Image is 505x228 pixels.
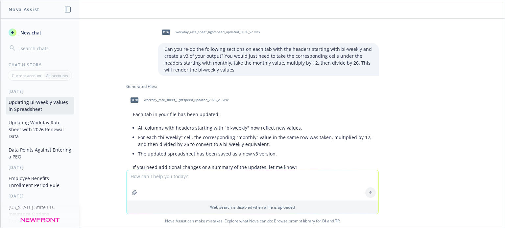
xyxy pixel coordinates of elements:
input: Search chats [19,44,71,53]
div: xlsxworkday_rate_sheet_lightspeed_updated_2026_v3.xlsx [126,92,230,108]
button: Data Points Against Entering a PEO [6,144,74,162]
button: Updating Workday Rate Sheet with 2026 Renewal Data [6,117,74,142]
li: The updated spreadsheet has been saved as a new v3 version. [138,149,372,158]
button: Employee Benefits Enrollment Period Rule [6,173,74,191]
div: Generated Files: [126,84,379,89]
div: xlsxworkday_rate_sheet_lightspeed_updated_2026_v2.xlsx [158,24,261,40]
h1: Nova Assist [9,6,39,13]
span: workday_rate_sheet_lightspeed_updated_2026_v2.xlsx [176,30,260,34]
div: Chat History [1,62,79,68]
p: All accounts [46,73,68,78]
li: All columns with headers starting with "bi-weekly" now reflect new values. [138,123,372,133]
div: [DATE] [1,193,79,199]
button: New chat [6,27,74,38]
span: Nova Assist can make mistakes. Explore what Nova can do: Browse prompt library for and [3,214,502,228]
a: BI [322,218,326,224]
li: For each "bi-weekly" cell, the corresponding "monthly" value in the same row was taken, multiplie... [138,133,372,149]
p: Web search is disabled when a file is uploaded [131,204,374,210]
p: If you need additional changes or a summary of the updates, let me know! [133,164,372,171]
button: [US_STATE] State LTC Insurance Options Explained [6,202,74,226]
button: Updating Bi-Weekly Values in Spreadsheet [6,97,74,114]
span: workday_rate_sheet_lightspeed_updated_2026_v3.xlsx [144,98,228,102]
p: Each tab in your file has been updated: [133,111,372,118]
p: Can you re-do the following sections on each tab with the headers starting with bi-weekly and cre... [164,46,372,73]
p: Current account [12,73,41,78]
span: xlsx [131,97,138,102]
div: [DATE] [1,165,79,170]
span: New chat [19,29,41,36]
a: TR [335,218,340,224]
span: xlsx [162,30,170,34]
div: [DATE] [1,89,79,94]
